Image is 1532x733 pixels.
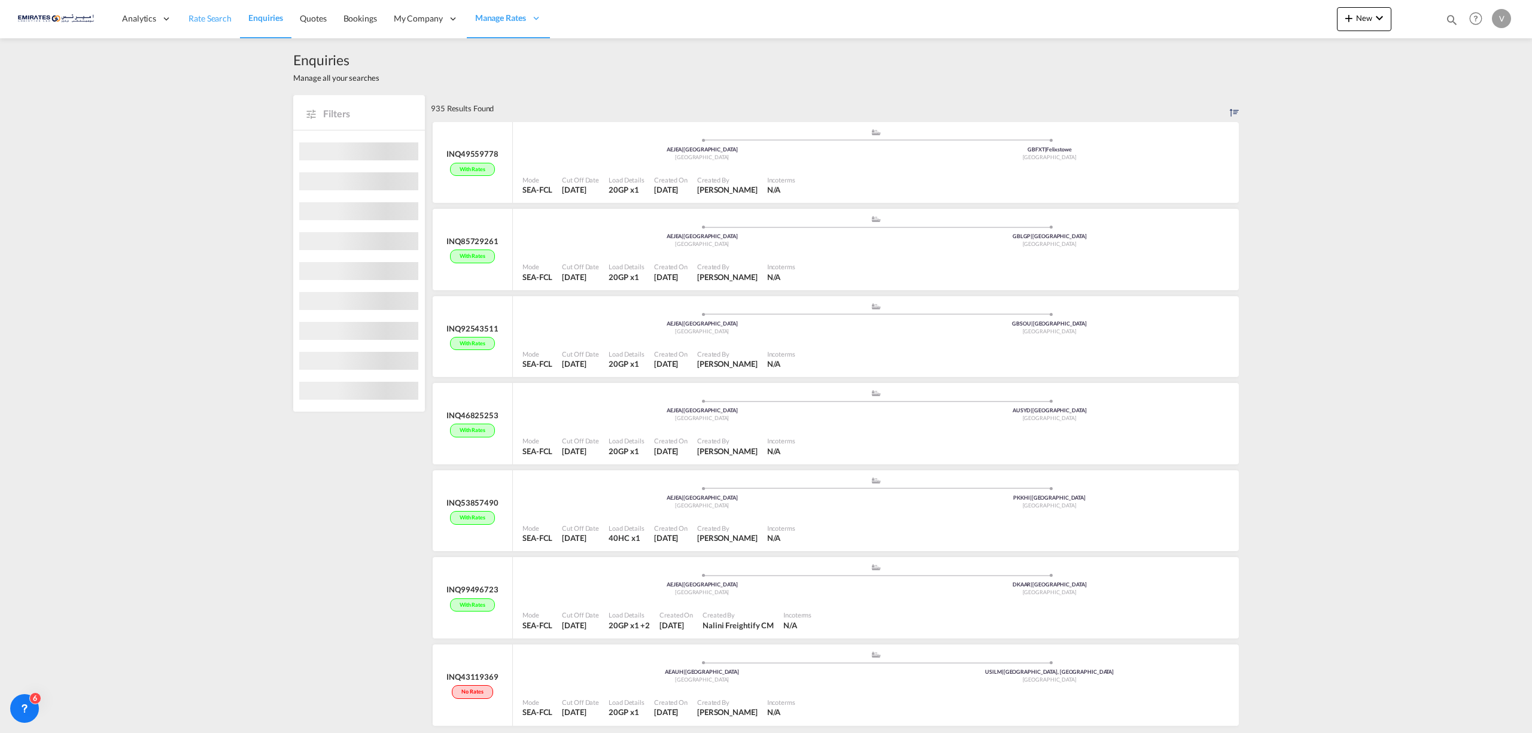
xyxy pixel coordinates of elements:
[431,557,1239,644] div: INQ99496723With rates assets/icons/custom/ship-fill.svgassets/icons/custom/roll-o-plane.svgOrigin...
[869,216,883,222] md-icon: assets/icons/custom/ship-fill.svg
[767,446,781,457] div: N/A
[697,184,758,195] div: ASHWINI KUMAR
[562,175,599,184] div: Cut Off Date
[431,644,1239,732] div: INQ43119369No rates assets/icons/custom/ship-fill.svgassets/icons/custom/roll-o-plane.svgOriginAb...
[1445,13,1458,31] div: icon-magnify
[697,446,758,457] div: ASHWINI KUMAR
[682,320,683,327] span: |
[1031,581,1032,588] span: |
[703,620,774,631] div: Nalini Freightify CM
[697,436,758,445] div: Created By
[665,668,739,675] span: AEAUH [GEOGRAPHIC_DATA]
[783,620,797,631] div: N/A
[450,250,495,263] div: With rates
[697,272,758,282] div: ASHWINI KUMAR
[450,511,495,525] div: With rates
[1023,415,1077,421] span: [GEOGRAPHIC_DATA]
[1013,407,1087,413] span: AUSYD [GEOGRAPHIC_DATA]
[767,175,795,184] div: Incoterms
[394,13,443,25] span: My Company
[609,707,645,717] div: 20GP x 1
[1031,320,1033,327] span: |
[522,610,552,619] div: Mode
[522,446,552,457] div: SEA-FCL
[667,581,738,588] span: AEJEA [GEOGRAPHIC_DATA]
[609,349,645,358] div: Load Details
[1045,146,1047,153] span: |
[446,148,498,159] div: INQ49559778
[675,241,729,247] span: [GEOGRAPHIC_DATA]
[1023,676,1077,683] span: [GEOGRAPHIC_DATA]
[869,564,883,570] md-icon: assets/icons/custom/ship-fill.svg
[985,668,1114,675] span: USILM [GEOGRAPHIC_DATA], [GEOGRAPHIC_DATA]
[431,209,1239,296] div: INQ85729261With rates assets/icons/custom/ship-fill.svgassets/icons/custom/roll-o-plane.svgOrigin...
[1012,320,1087,327] span: GBSOU [GEOGRAPHIC_DATA]
[562,620,599,631] div: 23 Sep 2025
[609,698,645,707] div: Load Details
[697,185,758,194] span: [PERSON_NAME]
[522,533,552,543] div: SEA-FCL
[654,175,688,184] div: Created On
[869,390,883,396] md-icon: assets/icons/custom/ship-fill.svg
[522,524,552,533] div: Mode
[675,154,729,160] span: [GEOGRAPHIC_DATA]
[344,13,377,23] span: Bookings
[697,707,758,717] span: [PERSON_NAME]
[522,349,552,358] div: Mode
[697,698,758,707] div: Created By
[446,497,498,508] div: INQ53857490
[1023,328,1077,334] span: [GEOGRAPHIC_DATA]
[609,610,650,619] div: Load Details
[450,424,495,437] div: With rates
[767,524,795,533] div: Incoterms
[682,407,683,413] span: |
[654,707,688,717] div: 23 Sep 2025
[1002,668,1004,675] span: |
[446,584,498,595] div: INQ99496723
[654,272,678,282] span: [DATE]
[1023,241,1077,247] span: [GEOGRAPHIC_DATA]
[767,349,795,358] div: Incoterms
[654,358,688,369] div: 24 Sep 2025
[1028,146,1071,153] span: GBFXT Felixstowe
[293,72,379,83] span: Manage all your searches
[609,262,645,271] div: Load Details
[675,328,729,334] span: [GEOGRAPHIC_DATA]
[654,262,688,271] div: Created On
[1230,95,1239,121] div: Sort by: Created on
[189,13,232,23] span: Rate Search
[609,524,645,533] div: Load Details
[697,533,758,543] div: AJIT SINGH
[323,107,413,120] span: Filters
[475,12,526,24] span: Manage Rates
[1031,407,1032,413] span: |
[767,272,781,282] div: N/A
[522,175,552,184] div: Mode
[654,446,688,457] div: 24 Sep 2025
[675,676,729,683] span: [GEOGRAPHIC_DATA]
[562,262,599,271] div: Cut Off Date
[431,383,1239,470] div: INQ46825253With rates assets/icons/custom/ship-fill.svgassets/icons/custom/roll-o-plane.svgOrigin...
[122,13,156,25] span: Analytics
[450,163,495,177] div: With rates
[697,358,758,369] div: ASHWINI KUMAR
[869,303,883,309] md-icon: assets/icons/custom/ship-fill.svg
[562,272,599,282] div: 24 Sep 2025
[1492,9,1511,28] div: V
[1013,581,1087,588] span: DKAAR [GEOGRAPHIC_DATA]
[697,175,758,184] div: Created By
[667,407,738,413] span: AEJEA [GEOGRAPHIC_DATA]
[654,272,688,282] div: 24 Sep 2025
[654,349,688,358] div: Created On
[654,533,688,543] div: 23 Sep 2025
[1445,13,1458,26] md-icon: icon-magnify
[659,610,693,619] div: Created On
[609,358,645,369] div: 20GP x 1
[1023,589,1077,595] span: [GEOGRAPHIC_DATA]
[767,184,781,195] div: N/A
[1372,11,1387,25] md-icon: icon-chevron-down
[1013,233,1087,239] span: GBLGP [GEOGRAPHIC_DATA]
[654,698,688,707] div: Created On
[767,698,795,707] div: Incoterms
[697,272,758,282] span: [PERSON_NAME]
